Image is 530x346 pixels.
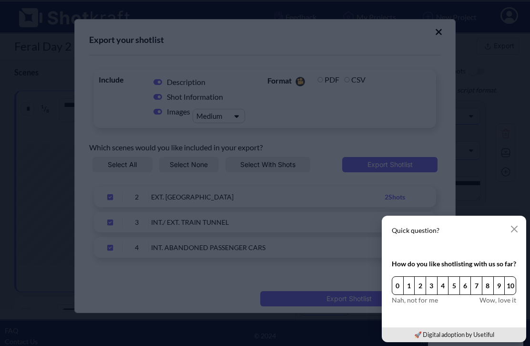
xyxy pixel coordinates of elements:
button: 2 [414,276,426,295]
button: 1 [403,276,415,295]
button: 7 [470,276,482,295]
button: 8 [482,276,494,295]
span: Wow, love it [479,295,516,305]
button: 4 [437,276,449,295]
button: 0 [392,276,404,295]
button: 9 [493,276,505,295]
p: Quick question? [392,226,516,235]
button: 6 [459,276,471,295]
button: 10 [504,276,516,295]
div: Online [7,8,88,15]
span: Nah, not for me [392,295,438,305]
button: 3 [426,276,438,295]
div: How do you like shotlisting with us so far? [392,259,516,269]
button: 5 [448,276,460,295]
a: 🚀 Digital adoption by Usetiful [414,331,494,338]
